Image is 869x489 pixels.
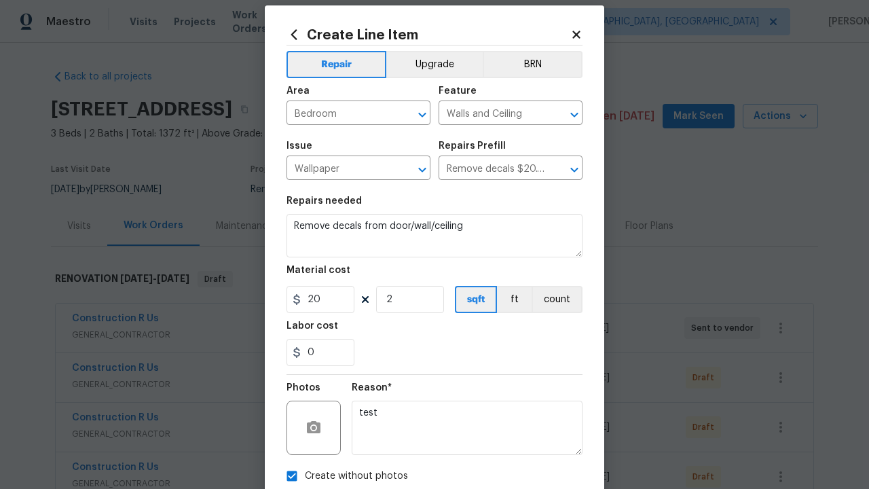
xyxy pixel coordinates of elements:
button: Open [565,160,584,179]
h5: Feature [439,86,477,96]
h2: Create Line Item [286,27,570,42]
h5: Material cost [286,266,350,275]
button: Open [565,105,584,124]
button: sqft [455,286,497,313]
button: Open [413,105,432,124]
button: Upgrade [386,51,483,78]
h5: Reason* [352,383,392,393]
h5: Repairs needed [286,196,362,206]
h5: Photos [286,383,320,393]
span: Create without photos [305,469,408,484]
textarea: test [352,401,583,455]
button: count [532,286,583,313]
h5: Labor cost [286,321,338,331]
h5: Area [286,86,310,96]
button: BRN [483,51,583,78]
button: Repair [286,51,386,78]
textarea: Remove decals from door/wall/ceiling [286,214,583,257]
h5: Repairs Prefill [439,141,506,151]
h5: Issue [286,141,312,151]
button: ft [497,286,532,313]
button: Open [413,160,432,179]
